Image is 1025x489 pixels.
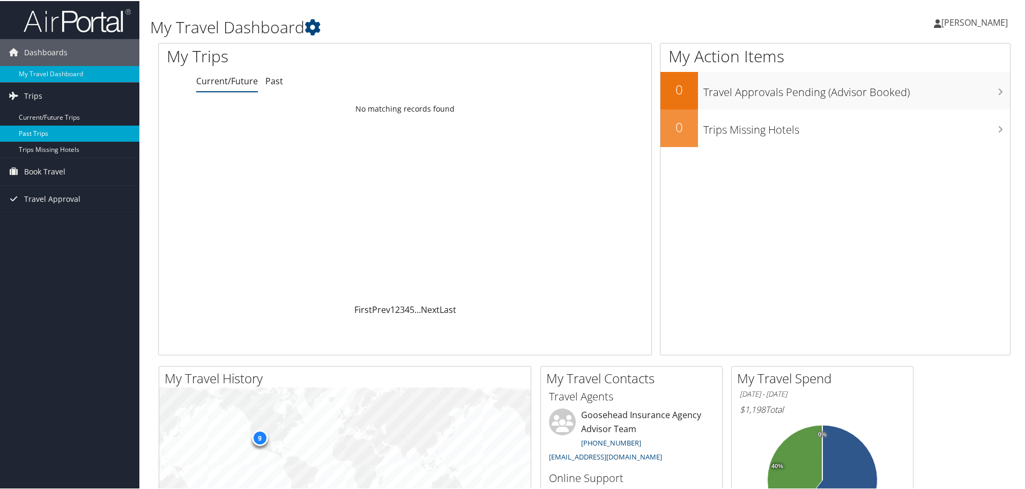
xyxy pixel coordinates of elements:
[549,451,662,461] a: [EMAIL_ADDRESS][DOMAIN_NAME]
[265,74,283,86] a: Past
[400,303,405,315] a: 3
[740,403,905,414] h6: Total
[421,303,440,315] a: Next
[251,428,268,444] div: 9
[196,74,258,86] a: Current/Future
[165,368,531,386] h2: My Travel History
[150,15,729,38] h1: My Travel Dashboard
[771,462,783,469] tspan: 40%
[581,437,641,447] a: [PHONE_NUMBER]
[395,303,400,315] a: 2
[740,388,905,398] h6: [DATE] - [DATE]
[159,98,651,118] td: No matching records found
[24,82,42,108] span: Trips
[660,117,698,135] h2: 0
[703,116,1010,136] h3: Trips Missing Hotels
[24,7,131,32] img: airportal-logo.png
[549,388,714,403] h3: Travel Agents
[660,44,1010,67] h1: My Action Items
[660,71,1010,108] a: 0Travel Approvals Pending (Advisor Booked)
[941,16,1008,27] span: [PERSON_NAME]
[740,403,766,414] span: $1,198
[934,5,1019,38] a: [PERSON_NAME]
[703,78,1010,99] h3: Travel Approvals Pending (Advisor Booked)
[410,303,414,315] a: 5
[390,303,395,315] a: 1
[414,303,421,315] span: …
[372,303,390,315] a: Prev
[546,368,722,386] h2: My Travel Contacts
[440,303,456,315] a: Last
[24,157,65,184] span: Book Travel
[544,407,719,465] li: Goosehead Insurance Agency Advisor Team
[660,79,698,98] h2: 0
[24,185,80,211] span: Travel Approval
[405,303,410,315] a: 4
[818,430,827,437] tspan: 0%
[549,470,714,485] h3: Online Support
[24,38,68,65] span: Dashboards
[737,368,913,386] h2: My Travel Spend
[167,44,438,67] h1: My Trips
[354,303,372,315] a: First
[660,108,1010,146] a: 0Trips Missing Hotels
